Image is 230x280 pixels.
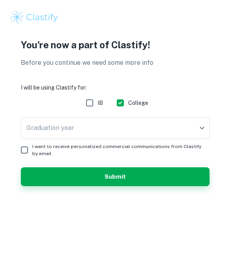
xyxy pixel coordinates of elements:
button: Submit [21,167,210,186]
p: You're now a part of Clastify! [21,38,210,52]
img: Clastify logo [9,9,59,25]
span: IB [98,99,103,107]
h6: I will be using Clastify for: [21,83,210,92]
p: Before you continue we need some more info [21,58,210,68]
span: I want to receive personalized commercial communications from Clastify by email. [32,143,203,157]
span: College [128,99,148,107]
a: Clastify logo [9,9,221,25]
